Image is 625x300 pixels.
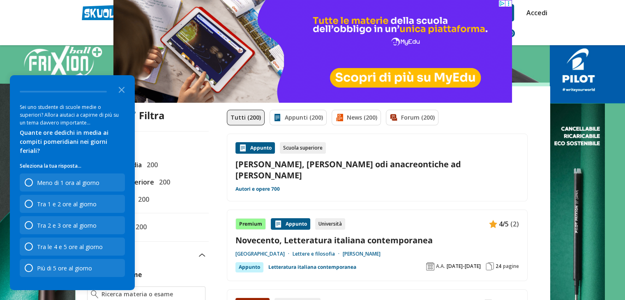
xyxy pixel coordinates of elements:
[227,110,265,125] a: Tutti (200)
[273,113,281,122] img: Appunti filtro contenuto
[37,200,97,208] div: Tra 1 e 2 ore al giorno
[37,222,97,229] div: Tra 2 e 3 ore al giorno
[526,4,544,21] a: Accedi
[274,220,282,228] img: Appunti contenuto
[390,113,398,122] img: Forum filtro contenuto
[235,218,266,230] div: Premium
[101,290,201,298] input: Ricerca materia o esame
[132,222,147,232] span: 200
[315,218,345,230] div: Università
[135,194,149,205] span: 200
[91,290,99,298] img: Ricerca materia o esame
[37,264,92,272] div: Più di 5 ore al giorno
[271,218,310,230] div: Appunto
[20,128,125,155] div: Quante ore dedichi in media ai compiti pomeridiani nei giorni feriali?
[499,219,509,229] span: 4/5
[293,251,343,257] a: Lettere e filosofia
[447,263,481,270] span: [DATE]-[DATE]
[489,220,497,228] img: Appunti contenuto
[20,103,125,127] div: Sei uno studente di scuole medie o superiori? Allora aiutaci a capirne di più su un tema davvero ...
[268,262,356,272] a: Letteratura italiana contemporanea
[270,110,327,125] a: Appunti (200)
[199,254,205,257] img: Apri e chiudi sezione
[20,195,125,213] div: Tra 1 e 2 ore al giorno
[20,162,125,170] p: Seleziona la tua risposta...
[343,251,381,257] a: [PERSON_NAME]
[496,263,501,270] span: 24
[20,173,125,192] div: Meno di 1 ora al giorno
[20,259,125,277] div: Più di 5 ore al giorno
[335,113,344,122] img: News filtro contenuto
[486,262,494,270] img: Pagine
[20,238,125,256] div: Tra le 4 e 5 ore al giorno
[143,159,158,170] span: 200
[20,216,125,234] div: Tra 2 e 3 ore al giorno
[280,142,326,154] div: Scuola superiore
[127,110,165,121] div: Filtra
[235,186,280,192] a: Autori e opere 700
[235,251,293,257] a: [GEOGRAPHIC_DATA]
[235,262,263,272] div: Appunto
[386,110,438,125] a: Forum (200)
[37,243,103,251] div: Tra le 4 e 5 ore al giorno
[332,110,381,125] a: News (200)
[235,235,519,246] a: Novecento, Letteratura italiana contemporanea
[436,263,445,270] span: A.A.
[426,262,434,270] img: Anno accademico
[113,81,130,97] button: Close the survey
[10,75,135,290] div: Survey
[235,142,275,154] div: Appunto
[156,177,170,187] span: 200
[235,159,519,181] a: [PERSON_NAME], [PERSON_NAME] odi anacreontiche ad [PERSON_NAME]
[510,219,519,229] span: (2)
[239,144,247,152] img: Appunti contenuto
[503,263,519,270] span: pagine
[37,179,99,187] div: Meno di 1 ora al giorno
